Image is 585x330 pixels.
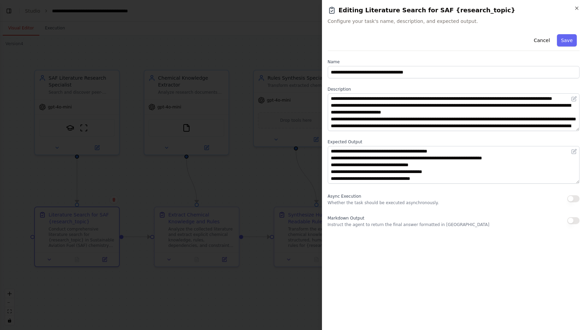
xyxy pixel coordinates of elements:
label: Name [328,59,580,65]
label: Description [328,87,580,92]
button: Cancel [530,34,554,47]
p: Whether the task should be executed asynchronously. [328,200,439,206]
span: Markdown Output [328,216,364,221]
button: Save [557,34,577,47]
span: Configure your task's name, description, and expected output. [328,18,580,25]
p: Instruct the agent to return the final answer formatted in [GEOGRAPHIC_DATA] [328,222,490,227]
h2: Editing Literature Search for SAF {research_topic} [328,5,580,15]
button: Open in editor [570,95,578,103]
button: Open in editor [570,147,578,156]
span: Async Execution [328,194,361,199]
label: Expected Output [328,139,580,145]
